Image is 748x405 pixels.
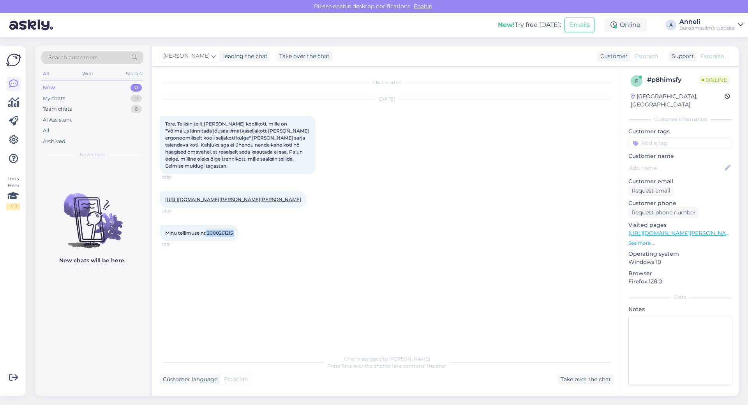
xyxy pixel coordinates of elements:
div: Look Here [6,175,20,210]
p: New chats will be here. [59,256,125,265]
div: All [43,127,49,134]
div: Online [604,18,647,32]
div: Anneli [679,19,735,25]
div: Request phone number [628,207,699,218]
img: Askly Logo [6,53,21,67]
span: Chat is assigned to [PERSON_NAME] [344,356,430,362]
span: [PERSON_NAME] [163,52,210,60]
div: [DATE] [160,96,614,103]
div: Take over the chat [276,51,333,62]
p: Customer tags [628,127,732,136]
a: [URL][DOMAIN_NAME][PERSON_NAME] [628,230,736,237]
div: Customer [597,52,628,60]
i: 'Take over the chat' [340,363,385,369]
span: New chats [80,151,105,158]
div: Support [669,52,694,60]
input: Add name [629,164,723,172]
div: Chat started [160,79,614,86]
div: 0 [131,84,142,92]
div: All [41,69,50,79]
p: Customer phone [628,199,732,207]
div: Customer language [160,375,217,384]
button: Emails [564,18,595,32]
p: Notes [628,305,732,313]
p: Firefox 128.0 [628,278,732,286]
div: 2 / 3 [6,203,20,210]
div: 0 [131,95,142,103]
div: # p8himsfy [647,75,699,85]
span: Estonian [634,52,658,60]
div: leading the chat [220,52,268,60]
span: Press to take control of the chat [327,363,446,369]
a: AnneliBüroomaailm's website [679,19,743,31]
span: Online [699,76,730,84]
p: Visited pages [628,221,732,229]
p: See more ... [628,240,732,247]
div: My chats [43,95,65,103]
div: Web [81,69,94,79]
span: Tere. Tellisin teilt [PERSON_NAME] koolikoti, mille on "Võimalus kinnitada jõusaali/matkaseljakot... [165,121,310,169]
div: Büroomaailm's website [679,25,735,31]
p: Customer email [628,177,732,186]
a: [URL][DOMAIN_NAME][PERSON_NAME][PERSON_NAME] [165,196,301,202]
span: 13:30 [162,175,191,180]
div: Team chats [43,105,72,113]
div: Request email [628,186,674,196]
p: Operating system [628,250,732,258]
div: Take over the chat [557,374,614,385]
span: 13:30 [162,208,191,214]
p: Browser [628,269,732,278]
p: Customer name [628,152,732,160]
span: Estonian [224,375,248,384]
span: 13:31 [162,242,191,248]
div: 6 [131,105,142,113]
div: Customer information [628,116,732,123]
span: Enable [411,3,434,10]
div: Try free [DATE]: [498,20,561,30]
div: A [665,19,676,30]
b: New! [498,21,515,28]
p: Windows 10 [628,258,732,266]
img: No chats [35,179,150,249]
span: Estonian [700,52,724,60]
div: New [43,84,55,92]
span: Search customers [48,53,98,62]
input: Add a tag [628,137,732,149]
div: AI Assistant [43,116,72,124]
div: Archived [43,138,65,145]
span: p [635,78,639,84]
div: Socials [124,69,143,79]
div: [GEOGRAPHIC_DATA], [GEOGRAPHIC_DATA] [631,92,725,109]
span: Minu tellimuse nr 2000261215 [165,230,233,236]
div: Extra [628,294,732,301]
